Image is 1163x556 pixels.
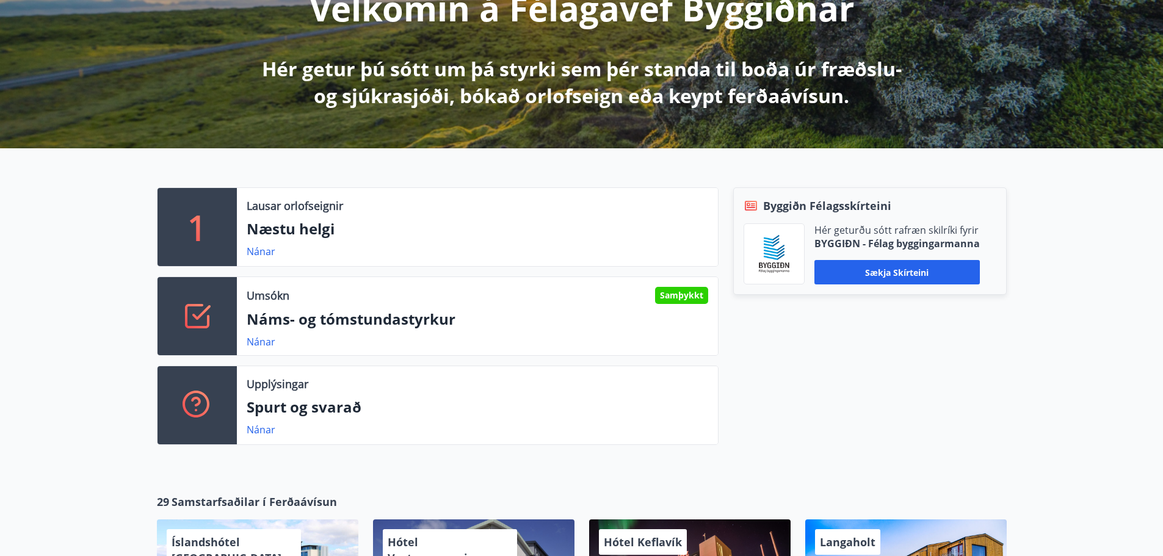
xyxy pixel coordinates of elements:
span: 29 [157,494,169,510]
span: Samstarfsaðilar í Ferðaávísun [172,494,337,510]
img: BKlGVmlTW1Qrz68WFGMFQUcXHWdQd7yePWMkvn3i.png [753,233,795,275]
a: Nánar [247,245,275,258]
p: 1 [187,204,207,250]
p: Náms- og tómstundastyrkur [247,309,708,330]
p: Hér geturðu sótt rafræn skilríki fyrir [814,223,980,237]
p: BYGGIÐN - Félag byggingarmanna [814,237,980,250]
p: Hér getur þú sótt um þá styrki sem þér standa til boða úr fræðslu- og sjúkrasjóði, bókað orlofsei... [259,56,904,109]
p: Upplýsingar [247,376,308,392]
a: Nánar [247,335,275,348]
p: Spurt og svarað [247,397,708,417]
span: Langaholt [820,535,875,549]
p: Umsókn [247,287,289,303]
a: Nánar [247,423,275,436]
button: Sækja skírteini [814,260,980,284]
div: Samþykkt [655,287,708,304]
span: Hótel Keflavík [604,535,682,549]
p: Næstu helgi [247,218,708,239]
span: Byggiðn Félagsskírteini [763,198,891,214]
p: Lausar orlofseignir [247,198,343,214]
